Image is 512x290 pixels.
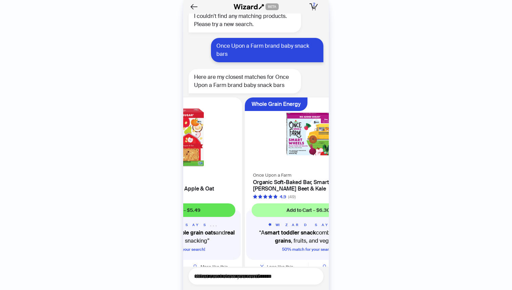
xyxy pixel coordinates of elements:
q: A combining , fruits, and veggies [252,229,365,245]
span: star [253,195,257,199]
button: Add to Cart – $6.30 [252,203,365,217]
span: close [260,264,264,269]
button: Back [189,1,199,12]
span: star [258,195,262,199]
span: Add to Cart – $6.30 [286,207,330,213]
img: Organic Soft-Baked Bar, Smart Wheels, Rasp-Berry Beet & Kale [249,102,367,167]
div: (49) [288,194,296,200]
b: whole grain oats [174,229,216,236]
div: Here are my closest matches for Once Upon a Farm brand baby snack bars [189,69,301,93]
b: smart toddler snack [265,229,316,236]
span: 50 % match for your search! [282,247,335,252]
div: Whole Grain Energy [252,97,301,111]
span: Once Upon a Farm [253,172,292,178]
div: I couldn't find any matching products. Please try a new search. [189,8,301,32]
span: 2 [313,2,315,7]
h5: WIZARD SAYS... [252,222,365,227]
span: search [193,264,198,269]
div: 4.9 [280,194,286,200]
span: More like this [200,264,228,270]
h4: Organic Soft-Baked Bar, Smart Wheels, [PERSON_NAME] Beet & Kale [253,179,363,192]
span: star [268,195,273,199]
button: Less like this [245,260,308,273]
div: Once Upon a Farm brand baby snack bars [211,38,323,62]
span: BETA [265,3,279,10]
span: search [323,264,327,269]
div: 4.9 out of 5 stars [253,194,286,200]
span: Less like this [267,264,293,270]
span: star [263,195,268,199]
span: star [273,195,278,199]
